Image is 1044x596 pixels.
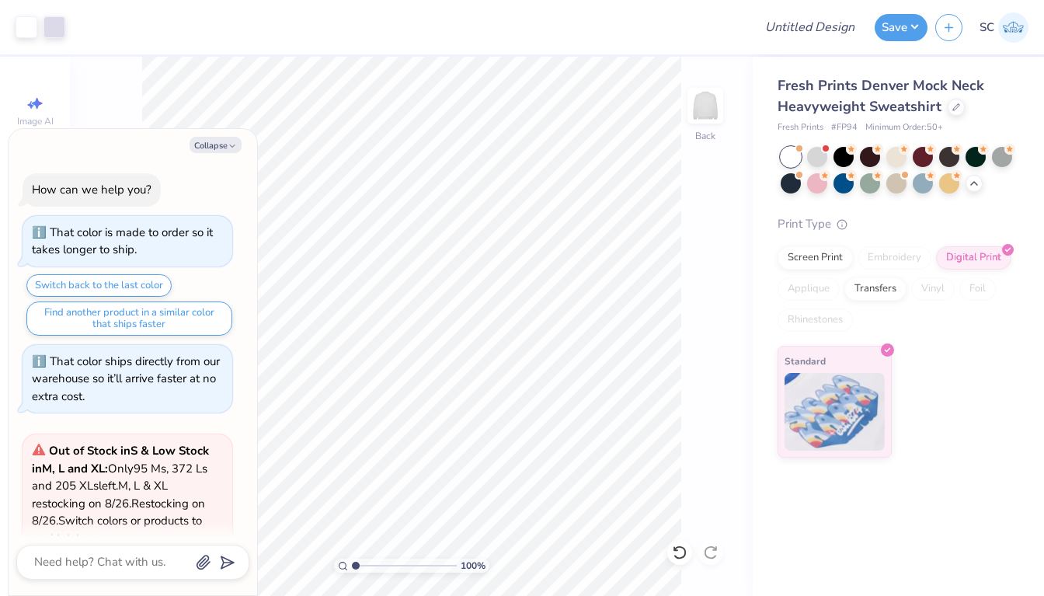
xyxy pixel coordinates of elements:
div: Digital Print [936,246,1011,270]
span: 100 % [461,559,485,573]
button: Save [875,14,927,41]
img: Sasha Carter [998,12,1028,43]
span: Fresh Prints Denver Mock Neck Heavyweight Sweatshirt [778,76,984,116]
span: Minimum Order: 50 + [865,121,943,134]
button: Switch back to the last color [26,274,172,297]
img: Back [690,90,721,121]
span: SC [980,19,994,37]
strong: Out of Stock in S [49,443,141,458]
div: Vinyl [911,277,955,301]
div: Back [695,129,715,143]
span: Fresh Prints [778,121,823,134]
div: How can we help you? [32,182,151,197]
div: Applique [778,277,840,301]
span: # FP94 [831,121,858,134]
span: Only 95 Ms, 372 Ls and 205 XLs left. M, L & XL restocking on 8/26. Restocking on 8/26. Switch col... [32,443,209,546]
div: Embroidery [858,246,931,270]
a: SC [980,12,1028,43]
button: Find another product in a similar color that ships faster [26,301,232,336]
div: Transfers [844,277,907,301]
img: Standard [785,373,885,451]
div: That color is made to order so it takes longer to ship. [32,225,213,258]
div: Foil [959,277,996,301]
div: Print Type [778,215,1013,233]
div: That color ships directly from our warehouse so it’ll arrive faster at no extra cost. [32,354,220,404]
div: Screen Print [778,246,853,270]
input: Untitled Design [753,12,867,43]
strong: & Low Stock in M, L and XL : [32,443,209,476]
span: Image AI [17,115,54,127]
button: Collapse [190,137,242,153]
div: Rhinestones [778,308,853,332]
span: Standard [785,353,826,369]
